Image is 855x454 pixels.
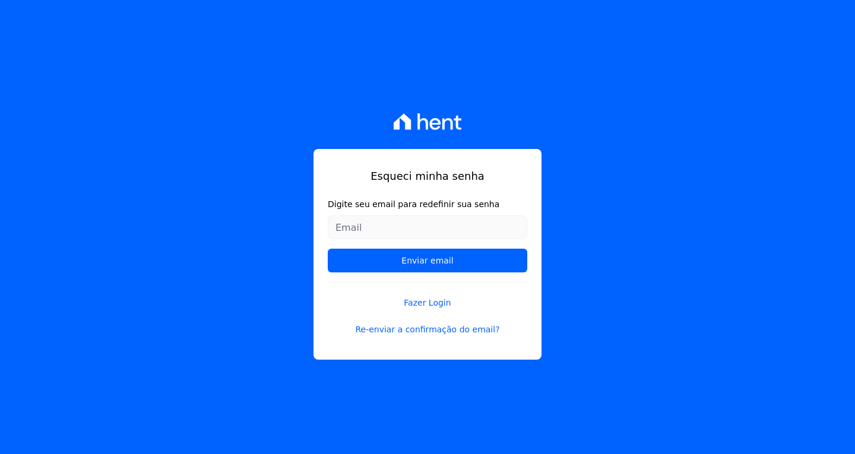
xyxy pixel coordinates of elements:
h1: Esqueci minha senha [328,168,527,184]
input: Enviar email [328,249,527,272]
input: Email [328,215,527,239]
label: Digite seu email para redefinir sua senha [328,198,527,211]
a: Fazer Login [328,282,527,309]
a: Re-enviar a confirmação do email? [328,323,527,336]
